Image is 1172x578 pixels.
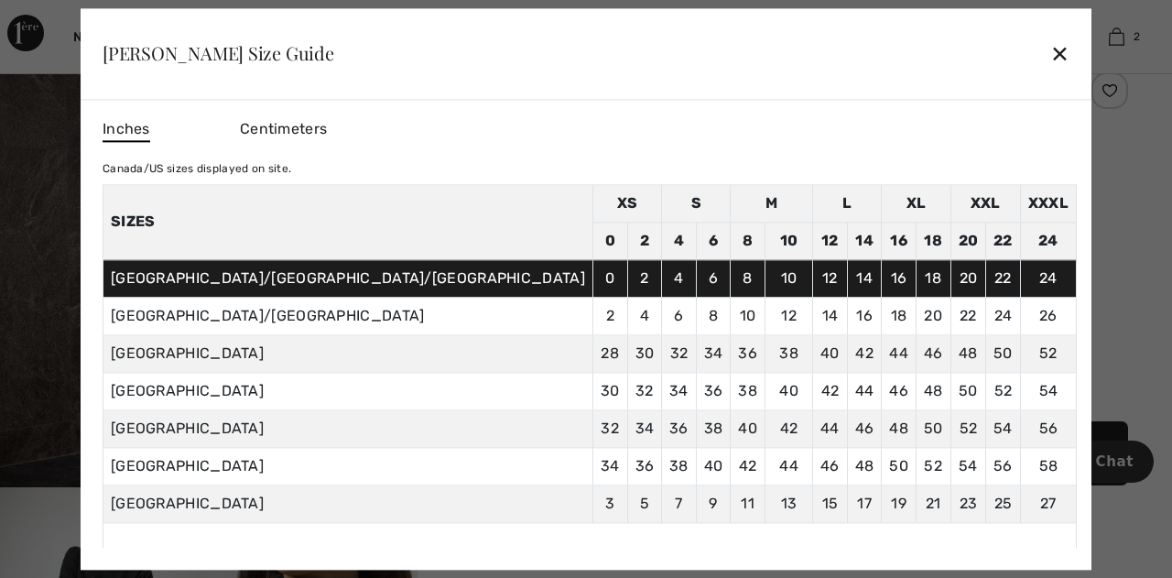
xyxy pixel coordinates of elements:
[1020,409,1076,447] td: 56
[882,297,917,334] td: 18
[847,372,882,409] td: 44
[103,334,592,372] td: [GEOGRAPHIC_DATA]
[696,409,731,447] td: 38
[916,334,950,372] td: 46
[627,409,662,447] td: 34
[847,297,882,334] td: 16
[696,447,731,485] td: 40
[882,485,917,522] td: 19
[662,334,697,372] td: 32
[627,447,662,485] td: 36
[813,222,848,259] td: 12
[916,485,950,522] td: 21
[765,409,812,447] td: 42
[627,334,662,372] td: 30
[592,485,627,522] td: 3
[662,409,697,447] td: 36
[103,184,592,259] th: Sizes
[950,447,986,485] td: 54
[662,297,697,334] td: 6
[627,485,662,522] td: 5
[731,222,765,259] td: 8
[103,409,592,447] td: [GEOGRAPHIC_DATA]
[882,372,917,409] td: 46
[847,409,882,447] td: 46
[950,409,986,447] td: 52
[765,334,812,372] td: 38
[1020,447,1076,485] td: 58
[813,409,848,447] td: 44
[1020,184,1076,222] td: XXXL
[103,44,334,62] div: [PERSON_NAME] Size Guide
[986,372,1021,409] td: 52
[662,485,697,522] td: 7
[950,184,1020,222] td: XXL
[765,297,812,334] td: 12
[592,222,627,259] td: 0
[950,297,986,334] td: 22
[662,447,697,485] td: 38
[696,372,731,409] td: 36
[627,372,662,409] td: 32
[662,184,731,222] td: S
[103,118,150,142] span: Inches
[731,297,765,334] td: 10
[592,334,627,372] td: 28
[986,334,1021,372] td: 50
[731,447,765,485] td: 42
[950,334,986,372] td: 48
[592,372,627,409] td: 30
[1020,222,1076,259] td: 24
[882,222,917,259] td: 16
[916,222,950,259] td: 18
[986,259,1021,297] td: 22
[882,334,917,372] td: 44
[765,447,812,485] td: 44
[882,259,917,297] td: 16
[627,222,662,259] td: 2
[40,13,78,29] span: Chat
[813,297,848,334] td: 14
[696,485,731,522] td: 9
[696,259,731,297] td: 6
[916,297,950,334] td: 20
[103,372,592,409] td: [GEOGRAPHIC_DATA]
[813,447,848,485] td: 46
[765,372,812,409] td: 40
[731,334,765,372] td: 36
[592,184,661,222] td: XS
[765,222,812,259] td: 10
[847,334,882,372] td: 42
[813,334,848,372] td: 40
[592,409,627,447] td: 32
[1020,259,1076,297] td: 24
[662,259,697,297] td: 4
[696,297,731,334] td: 8
[813,485,848,522] td: 15
[592,447,627,485] td: 34
[696,334,731,372] td: 34
[662,372,697,409] td: 34
[882,447,917,485] td: 50
[765,485,812,522] td: 13
[1020,372,1076,409] td: 54
[986,409,1021,447] td: 54
[731,184,813,222] td: M
[847,485,882,522] td: 17
[916,372,950,409] td: 48
[986,222,1021,259] td: 22
[103,447,592,485] td: [GEOGRAPHIC_DATA]
[847,447,882,485] td: 48
[986,297,1021,334] td: 24
[882,409,917,447] td: 48
[1050,35,1069,73] div: ✕
[950,259,986,297] td: 20
[731,259,765,297] td: 8
[1020,334,1076,372] td: 52
[103,259,592,297] td: [GEOGRAPHIC_DATA]/[GEOGRAPHIC_DATA]/[GEOGRAPHIC_DATA]
[813,259,848,297] td: 12
[731,409,765,447] td: 40
[696,222,731,259] td: 6
[731,372,765,409] td: 38
[916,447,950,485] td: 52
